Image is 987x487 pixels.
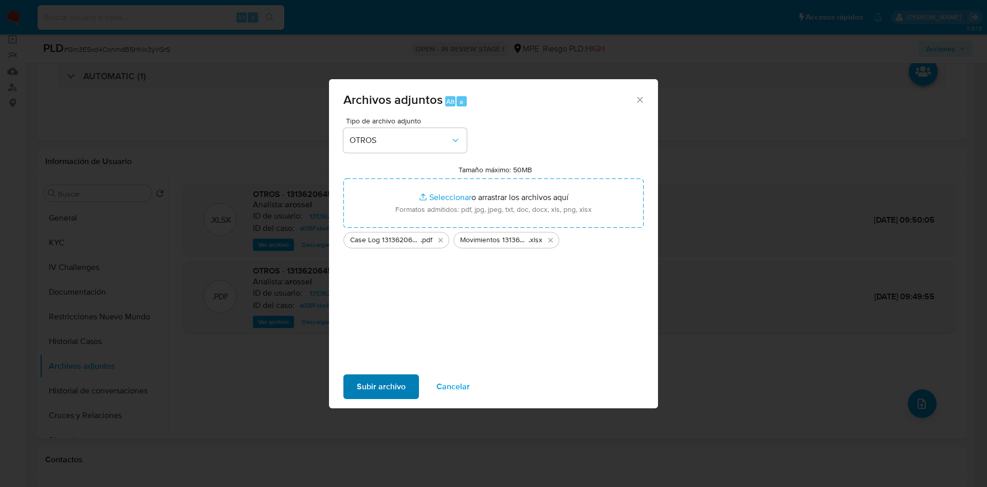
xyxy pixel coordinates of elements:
[421,235,432,245] span: .pdf
[434,234,447,246] button: Eliminar Case Log 1313620645 - 01_09_2025.pdf
[423,374,483,399] button: Cancelar
[446,97,454,106] span: Alt
[544,234,557,246] button: Eliminar Movimientos 1313620645 - 01_09_2025.xlsx
[350,135,450,146] span: OTROS
[343,374,419,399] button: Subir archivo
[343,228,644,248] ul: Archivos seleccionados
[460,235,528,245] span: Movimientos 1313620645 - 01_09_2025
[459,165,532,174] label: Tamaño máximo: 50MB
[460,97,463,106] span: a
[528,235,542,245] span: .xlsx
[346,117,469,124] span: Tipo de archivo adjunto
[436,375,470,398] span: Cancelar
[350,235,421,245] span: Case Log 1313620645 - 01_09_2025
[635,95,644,104] button: Cerrar
[343,91,443,109] span: Archivos adjuntos
[343,128,467,153] button: OTROS
[357,375,406,398] span: Subir archivo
